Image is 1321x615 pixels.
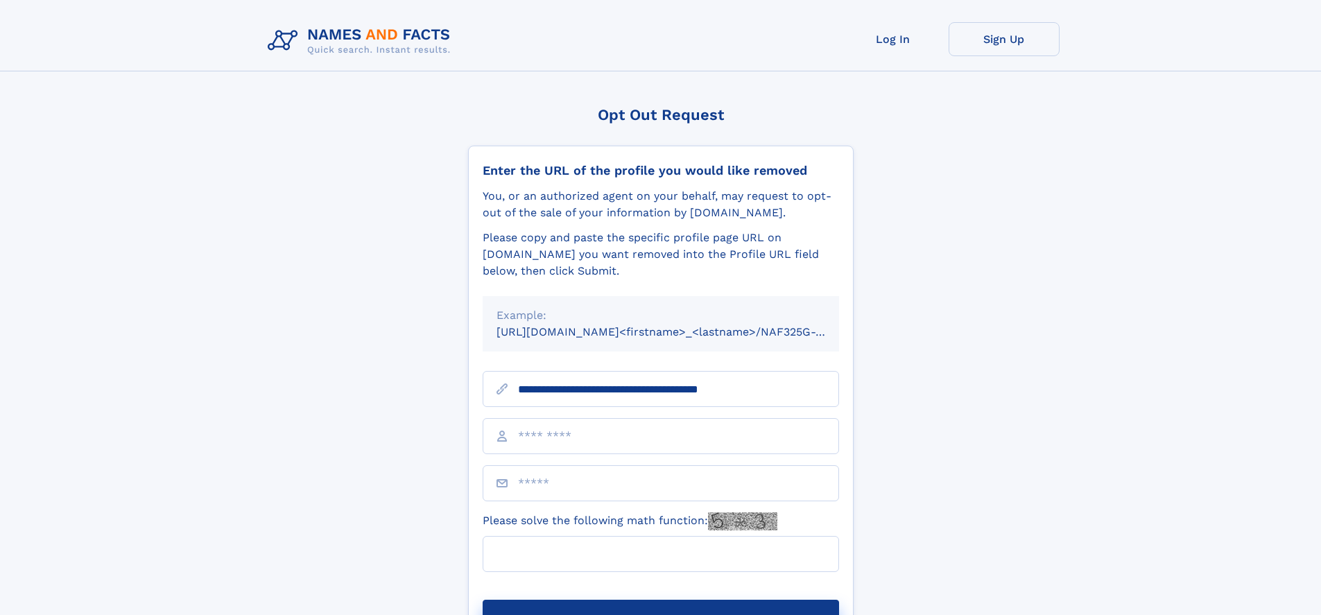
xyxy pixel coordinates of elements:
div: Please copy and paste the specific profile page URL on [DOMAIN_NAME] you want removed into the Pr... [483,229,839,279]
a: Log In [838,22,949,56]
a: Sign Up [949,22,1060,56]
div: Example: [497,307,825,324]
div: Enter the URL of the profile you would like removed [483,163,839,178]
div: Opt Out Request [468,106,854,123]
img: Logo Names and Facts [262,22,462,60]
label: Please solve the following math function: [483,512,777,530]
div: You, or an authorized agent on your behalf, may request to opt-out of the sale of your informatio... [483,188,839,221]
small: [URL][DOMAIN_NAME]<firstname>_<lastname>/NAF325G-xxxxxxxx [497,325,865,338]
